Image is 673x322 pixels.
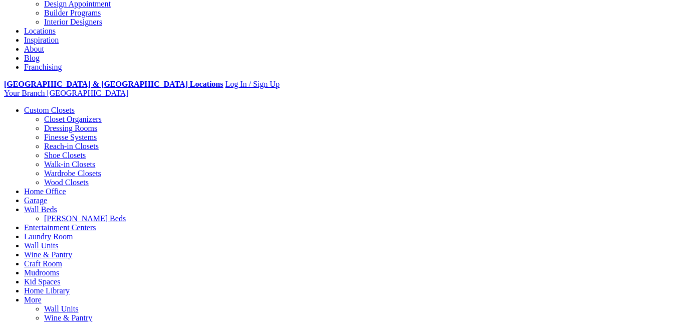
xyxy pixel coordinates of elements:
a: [GEOGRAPHIC_DATA] & [GEOGRAPHIC_DATA] Locations [4,80,223,88]
a: Mudrooms [24,268,59,277]
a: Shoe Closets [44,151,86,159]
a: Log In / Sign Up [225,80,279,88]
a: Wine & Pantry [24,250,72,259]
a: Wine & Pantry [44,313,92,322]
a: Entertainment Centers [24,223,96,232]
a: Closet Organizers [44,115,102,123]
a: Craft Room [24,259,62,268]
a: Blog [24,54,40,62]
a: Custom Closets [24,106,75,114]
a: Finesse Systems [44,133,97,141]
a: Home Office [24,187,66,196]
a: Kid Spaces [24,277,60,286]
a: Interior Designers [44,18,102,26]
a: Wall Beds [24,205,57,214]
a: Franchising [24,63,62,71]
a: [PERSON_NAME] Beds [44,214,126,223]
a: Locations [24,27,56,35]
span: [GEOGRAPHIC_DATA] [47,89,128,97]
a: Home Library [24,286,70,295]
a: About [24,45,44,53]
a: Wardrobe Closets [44,169,101,178]
a: Inspiration [24,36,59,44]
a: Wood Closets [44,178,89,187]
a: Wall Units [24,241,58,250]
a: Builder Programs [44,9,101,17]
a: Laundry Room [24,232,73,241]
a: Dressing Rooms [44,124,97,132]
a: Reach-in Closets [44,142,99,150]
a: More menu text will display only on big screen [24,295,42,304]
a: Garage [24,196,47,205]
a: Your Branch [GEOGRAPHIC_DATA] [4,89,129,97]
a: Wall Units [44,304,78,313]
span: Your Branch [4,89,45,97]
a: Walk-in Closets [44,160,95,169]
